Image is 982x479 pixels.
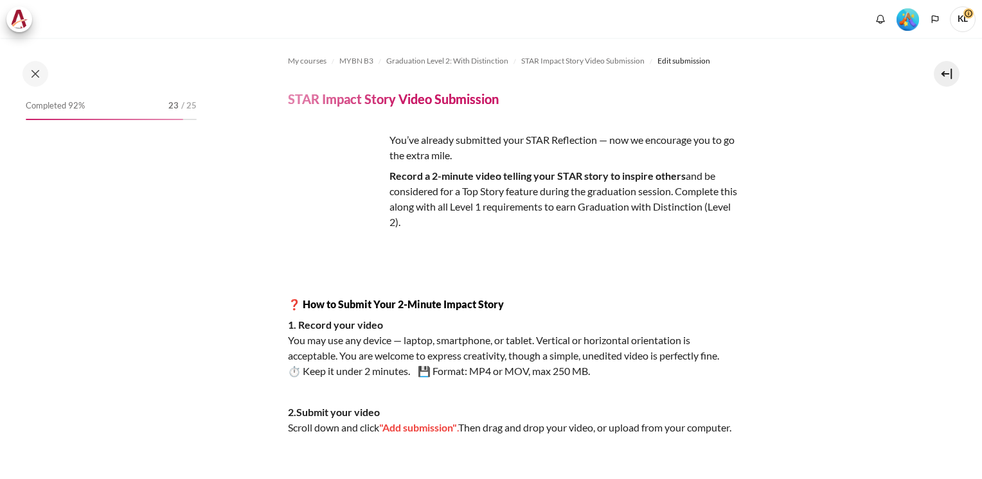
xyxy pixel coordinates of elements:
[10,10,28,29] img: Architeck
[925,10,945,29] button: Languages
[288,132,384,229] img: wsed
[871,10,890,29] div: Show notification window with no new notifications
[288,405,738,435] p: Scroll down and click Then drag and drop your video, or upload from your computer.
[181,100,197,112] span: / 25
[288,91,499,107] h4: STAR Impact Story Video Submission
[950,6,976,32] a: User menu
[26,119,183,120] div: 92%
[521,53,645,69] a: STAR Impact Story Video Submission
[897,7,919,31] div: Level #5
[288,298,504,310] strong: ❓ How to Submit Your 2-Minute Impact Story
[26,100,85,112] span: Completed 92%
[457,421,458,433] span: .
[288,55,326,67] span: My courses
[521,55,645,67] span: STAR Impact Story Video Submission
[389,170,686,182] strong: Record a 2-minute video telling your STAR story to inspire others
[339,53,373,69] a: MYBN B3
[379,421,457,433] span: "Add submission"
[6,6,39,32] a: Architeck Architeck
[288,168,738,230] p: and be considered for a Top Story feature during the graduation session. Complete this along with...
[288,51,891,71] nav: Navigation bar
[288,132,738,163] p: You’ve already submitted your STAR Reflection — now we encourage you to go the extra mile.
[950,6,976,32] span: KL
[168,100,179,112] span: 23
[386,53,508,69] a: Graduation Level 2: With Distinction
[891,7,924,31] a: Level #5
[288,406,380,418] strong: 2.Submit your video
[339,55,373,67] span: MYBN B3
[288,317,738,379] p: You may use any device — laptop, smartphone, or tablet. Vertical or horizontal orientation is acc...
[386,55,508,67] span: Graduation Level 2: With Distinction
[288,53,326,69] a: My courses
[897,8,919,31] img: Level #5
[288,318,383,331] strong: 1. Record your video
[657,55,710,67] span: Edit submission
